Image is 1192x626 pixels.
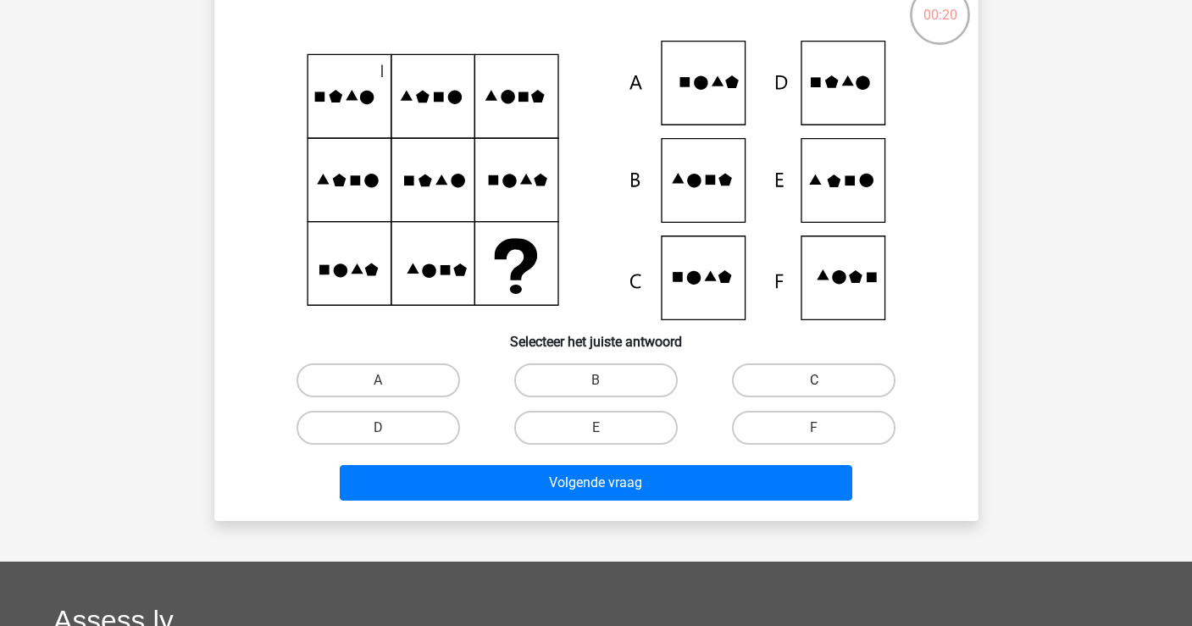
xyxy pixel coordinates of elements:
[241,320,951,350] h6: Selecteer het juiste antwoord
[340,465,852,501] button: Volgende vraag
[297,411,460,445] label: D
[297,363,460,397] label: A
[514,363,678,397] label: B
[732,411,895,445] label: F
[732,363,895,397] label: C
[514,411,678,445] label: E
